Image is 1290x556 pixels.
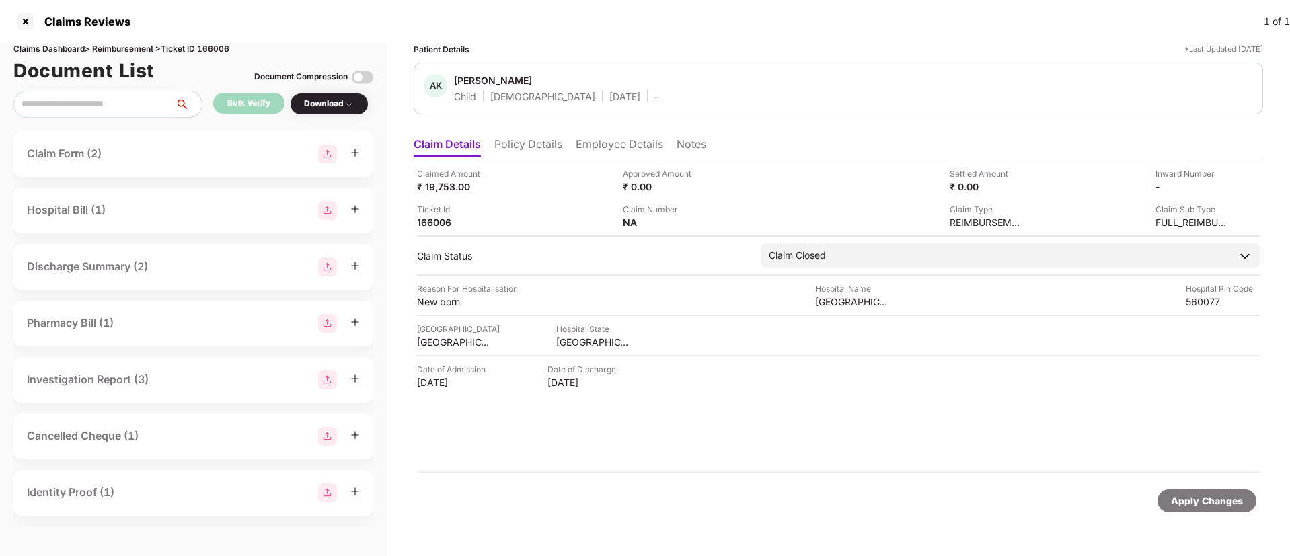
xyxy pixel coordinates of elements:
span: plus [350,374,360,383]
span: plus [350,430,360,440]
div: ₹ 0.00 [950,180,1024,193]
img: svg+xml;base64,PHN2ZyBpZD0iVG9nZ2xlLTMyeDMyIiB4bWxucz0iaHR0cDovL3d3dy53My5vcmcvMjAwMC9zdmciIHdpZH... [352,67,373,88]
div: [GEOGRAPHIC_DATA] [417,323,500,335]
div: Download [304,97,354,110]
span: plus [350,317,360,327]
div: Pharmacy Bill (1) [27,315,114,331]
div: Claims Reviews [36,15,130,28]
span: search [174,99,202,110]
div: Claim Status [417,249,747,262]
div: FULL_REIMBURSEMENT [1155,216,1229,229]
div: Ticket Id [417,203,491,216]
img: svg+xml;base64,PHN2ZyBpZD0iR3JvdXBfMjg4MTMiIGRhdGEtbmFtZT0iR3JvdXAgMjg4MTMiIHhtbG5zPSJodHRwOi8vd3... [318,145,337,163]
span: plus [350,148,360,157]
img: svg+xml;base64,PHN2ZyBpZD0iR3JvdXBfMjg4MTMiIGRhdGEtbmFtZT0iR3JvdXAgMjg4MTMiIHhtbG5zPSJodHRwOi8vd3... [318,314,337,333]
div: Identity Proof (1) [27,484,114,501]
div: Claimed Amount [417,167,491,180]
h1: Document List [13,56,155,85]
div: Date of Discharge [547,363,621,376]
img: svg+xml;base64,PHN2ZyBpZD0iR3JvdXBfMjg4MTMiIGRhdGEtbmFtZT0iR3JvdXAgMjg4MTMiIHhtbG5zPSJodHRwOi8vd3... [318,427,337,446]
div: New born [417,295,491,308]
div: Cancelled Cheque (1) [27,428,139,444]
li: Policy Details [494,137,562,157]
div: [DEMOGRAPHIC_DATA] [490,90,595,103]
div: ₹ 19,753.00 [417,180,491,193]
div: Approved Amount [623,167,697,180]
div: [GEOGRAPHIC_DATA] [417,335,491,348]
div: [DATE] [609,90,640,103]
div: Inward Number [1155,167,1229,180]
div: *Last Updated [DATE] [1184,43,1263,56]
div: Claim Closed [769,248,826,263]
div: [PERSON_NAME] [454,74,532,87]
div: Investigation Report (3) [27,371,149,388]
div: [DATE] [417,376,491,389]
div: Discharge Summary (2) [27,258,148,275]
div: Claim Number [623,203,697,216]
div: Claims Dashboard > Reimbursement > Ticket ID 166006 [13,43,373,56]
button: search [174,91,202,118]
div: [DATE] [547,376,621,389]
div: Settled Amount [950,167,1024,180]
div: Hospital Name [815,282,889,295]
div: ₹ 0.00 [623,180,697,193]
li: Claim Details [414,137,481,157]
div: 560077 [1186,295,1260,308]
div: [GEOGRAPHIC_DATA] [556,335,630,348]
div: Claim Form (2) [27,145,102,162]
div: Hospital Pin Code [1186,282,1260,295]
div: 166006 [417,216,491,229]
img: svg+xml;base64,PHN2ZyBpZD0iR3JvdXBfMjg4MTMiIGRhdGEtbmFtZT0iR3JvdXAgMjg4MTMiIHhtbG5zPSJodHRwOi8vd3... [318,201,337,220]
div: 1 of 1 [1264,14,1290,29]
div: Date of Admission [417,363,491,376]
div: Apply Changes [1171,493,1243,508]
li: Notes [677,137,706,157]
div: Hospital State [556,323,630,335]
div: Reason For Hospitalisation [417,282,518,295]
div: Hospital Bill (1) [27,202,106,219]
img: svg+xml;base64,PHN2ZyBpZD0iRHJvcGRvd24tMzJ4MzIiIHhtbG5zPSJodHRwOi8vd3d3LnczLm9yZy8yMDAwL3N2ZyIgd2... [344,99,354,110]
li: Employee Details [576,137,663,157]
img: svg+xml;base64,PHN2ZyBpZD0iR3JvdXBfMjg4MTMiIGRhdGEtbmFtZT0iR3JvdXAgMjg4MTMiIHhtbG5zPSJodHRwOi8vd3... [318,483,337,502]
div: Bulk Verify [227,97,270,110]
div: Claim Type [950,203,1024,216]
div: [GEOGRAPHIC_DATA] [815,295,889,308]
div: Document Compression [254,71,348,83]
span: plus [350,261,360,270]
div: - [1155,180,1229,193]
span: plus [350,204,360,214]
img: svg+xml;base64,PHN2ZyBpZD0iR3JvdXBfMjg4MTMiIGRhdGEtbmFtZT0iR3JvdXAgMjg4MTMiIHhtbG5zPSJodHRwOi8vd3... [318,370,337,389]
div: REIMBURSEMENT [950,216,1024,229]
div: Patient Details [414,43,469,56]
div: Child [454,90,476,103]
div: - [654,90,658,103]
div: Claim Sub Type [1155,203,1229,216]
div: NA [623,216,697,229]
img: svg+xml;base64,PHN2ZyBpZD0iR3JvdXBfMjg4MTMiIGRhdGEtbmFtZT0iR3JvdXAgMjg4MTMiIHhtbG5zPSJodHRwOi8vd3... [318,257,337,276]
div: AK [424,74,447,97]
img: downArrowIcon [1238,249,1252,263]
span: plus [350,487,360,496]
